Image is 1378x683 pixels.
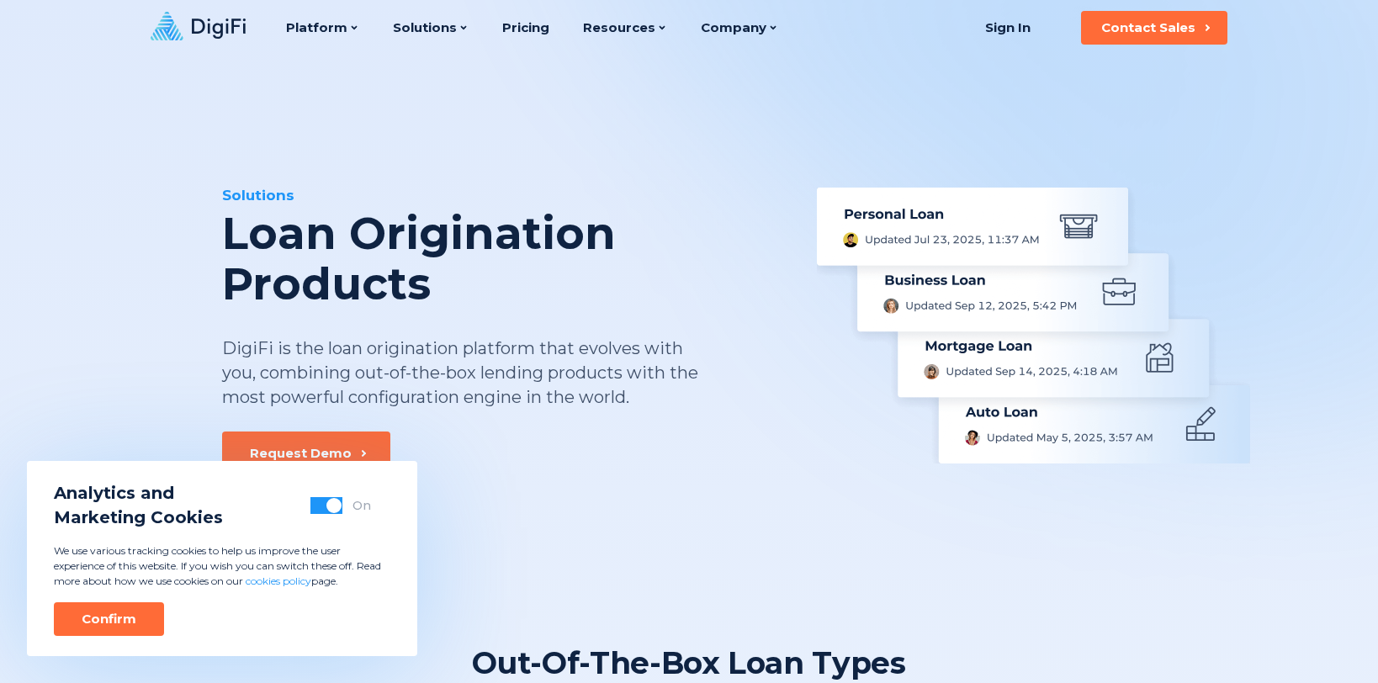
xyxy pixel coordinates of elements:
[222,185,787,205] div: Solutions
[54,481,223,506] span: Analytics and
[250,445,352,462] div: Request Demo
[1081,11,1227,45] button: Contact Sales
[472,643,905,682] div: Out-Of-The-Box Loan Types
[222,336,700,410] div: DigiFi is the loan origination platform that evolves with you, combining out-of-the-box lending p...
[54,602,164,636] button: Confirm
[54,543,390,589] p: We use various tracking cookies to help us improve the user experience of this website. If you wi...
[222,432,390,475] button: Request Demo
[222,209,787,310] div: Loan Origination Products
[352,497,371,514] div: On
[1101,19,1195,36] div: Contact Sales
[82,611,136,627] div: Confirm
[54,506,223,530] span: Marketing Cookies
[964,11,1051,45] a: Sign In
[246,574,311,587] a: cookies policy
